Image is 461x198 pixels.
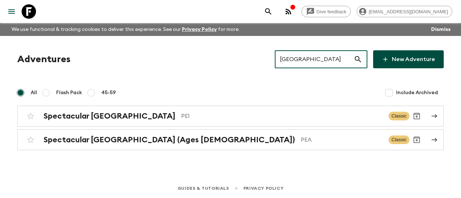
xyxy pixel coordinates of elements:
[409,133,424,147] button: Archive
[178,184,229,192] a: Guides & Tutorials
[301,135,383,144] p: PEA
[4,4,19,19] button: menu
[17,106,444,126] a: Spectacular [GEOGRAPHIC_DATA]PE1ClassicArchive
[9,23,242,36] p: We use functional & tracking cookies to deliver this experience. See our for more.
[357,6,452,17] div: [EMAIL_ADDRESS][DOMAIN_NAME]
[409,109,424,123] button: Archive
[396,89,438,96] span: Include Archived
[243,184,283,192] a: Privacy Policy
[181,112,383,120] p: PE1
[365,9,452,14] span: [EMAIL_ADDRESS][DOMAIN_NAME]
[313,9,350,14] span: Give feedback
[389,135,409,144] span: Classic
[429,24,452,34] button: Dismiss
[44,135,295,144] h2: Spectacular [GEOGRAPHIC_DATA] (Ages [DEMOGRAPHIC_DATA])
[17,129,444,150] a: Spectacular [GEOGRAPHIC_DATA] (Ages [DEMOGRAPHIC_DATA])PEAClassicArchive
[31,89,37,96] span: All
[261,4,276,19] button: search adventures
[275,49,354,69] input: e.g. AR1, Argentina
[389,112,409,120] span: Classic
[182,27,217,32] a: Privacy Policy
[17,52,71,66] h1: Adventures
[301,6,351,17] a: Give feedback
[101,89,116,96] span: 45-59
[56,89,82,96] span: Flash Pack
[373,50,444,68] a: New Adventure
[44,111,175,121] h2: Spectacular [GEOGRAPHIC_DATA]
